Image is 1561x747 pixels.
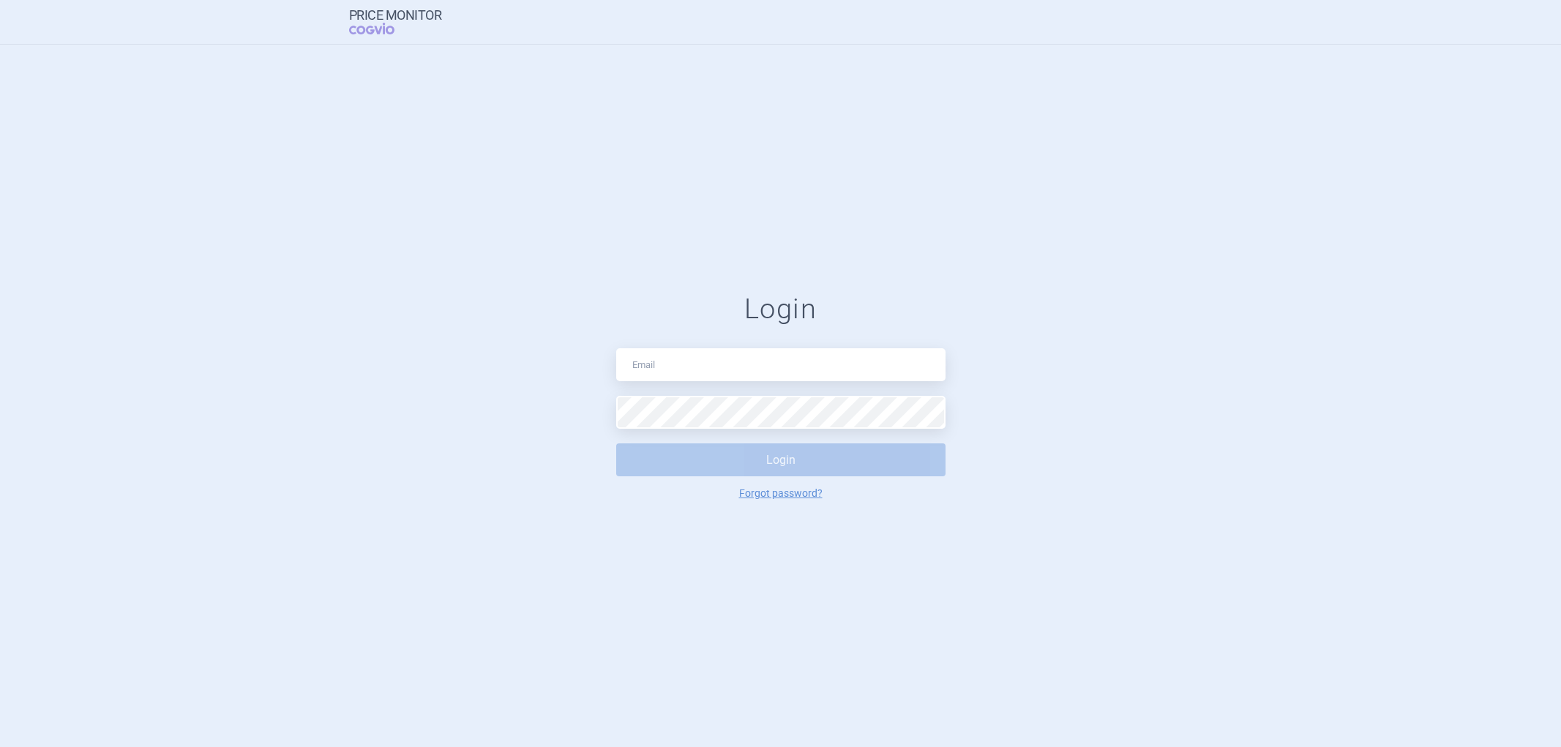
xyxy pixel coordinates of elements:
h1: Login [616,293,946,326]
a: Forgot password? [739,488,823,498]
input: Email [616,348,946,381]
strong: Price Monitor [349,8,442,23]
a: Price MonitorCOGVIO [349,8,442,36]
span: COGVIO [349,23,415,34]
button: Login [616,443,946,476]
